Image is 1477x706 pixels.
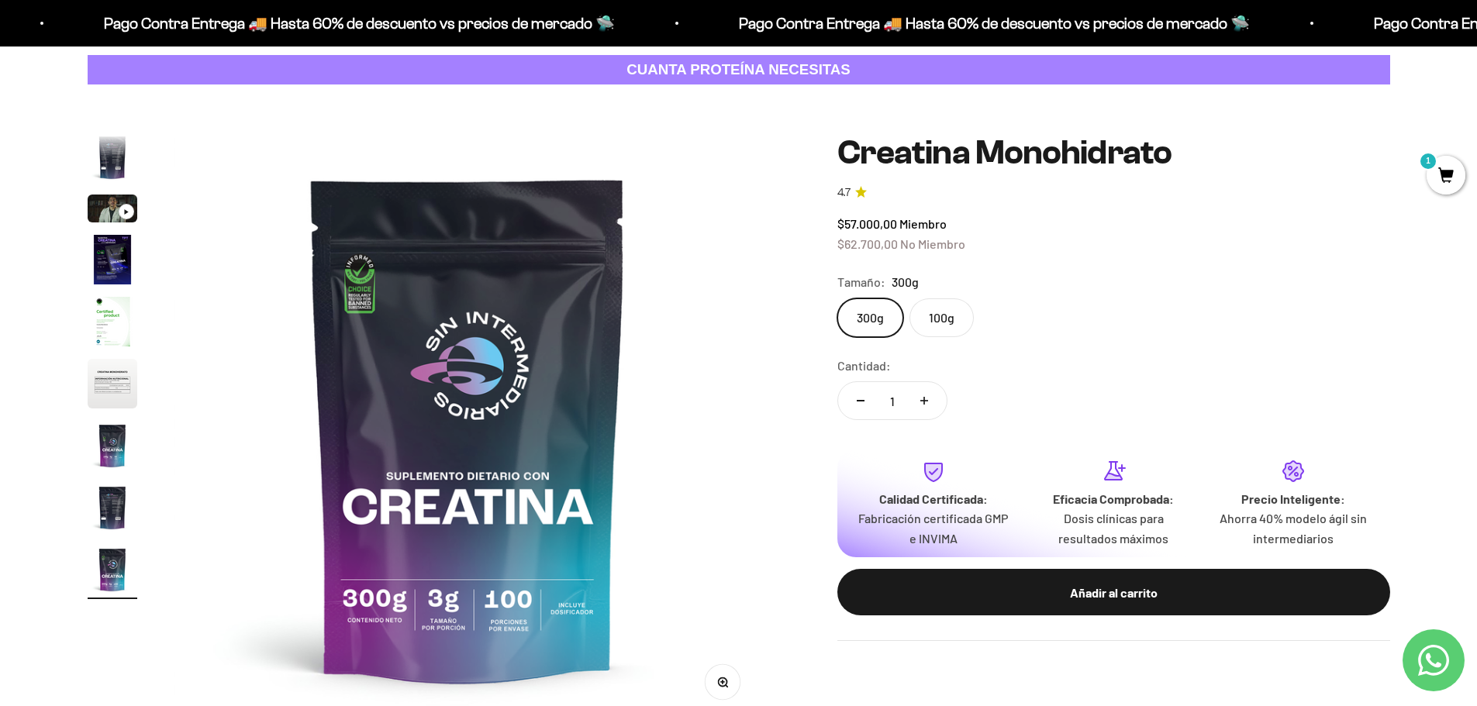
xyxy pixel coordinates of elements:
[88,235,137,284] img: Creatina Monohidrato
[902,382,947,419] button: Aumentar cantidad
[88,359,137,413] button: Ir al artículo 6
[837,184,1390,201] a: 4.74.7 de 5.0 estrellas
[837,272,885,292] legend: Tamaño:
[739,11,1250,36] p: Pago Contra Entrega 🚚 Hasta 60% de descuento vs precios de mercado 🛸
[104,11,615,36] p: Pago Contra Entrega 🚚 Hasta 60% de descuento vs precios de mercado 🛸
[88,483,137,537] button: Ir al artículo 8
[837,236,898,251] span: $62.700,00
[88,195,137,227] button: Ir al artículo 3
[1036,508,1191,548] p: Dosis clínicas para resultados máximos
[837,569,1390,615] button: Añadir al carrito
[88,359,137,408] img: Creatina Monohidrato
[88,297,137,346] img: Creatina Monohidrato
[88,421,137,470] img: Creatina Monohidrato
[837,356,891,376] label: Cantidad:
[626,61,851,77] strong: CUANTA PROTEÍNA NECESITAS
[88,133,137,187] button: Ir al artículo 2
[88,133,137,182] img: Creatina Monohidrato
[88,545,137,599] button: Ir al artículo 9
[88,297,137,351] button: Ir al artículo 5
[900,236,965,251] span: No Miembro
[88,483,137,532] img: Creatina Monohidrato
[837,184,851,201] span: 4.7
[88,55,1390,85] a: CUANTA PROTEÍNA NECESITAS
[868,583,1359,603] div: Añadir al carrito
[1216,508,1371,548] p: Ahorra 40% modelo ágil sin intermediarios
[838,382,883,419] button: Reducir cantidad
[88,235,137,289] button: Ir al artículo 4
[837,216,897,231] span: $57.000,00
[88,421,137,475] button: Ir al artículo 7
[892,272,919,292] span: 300g
[1419,152,1437,170] mark: 1
[1241,491,1345,506] strong: Precio Inteligente:
[879,491,988,506] strong: Calidad Certificada:
[899,216,947,231] span: Miembro
[1427,168,1465,185] a: 1
[1053,491,1174,506] strong: Eficacia Comprobada:
[88,545,137,594] img: Creatina Monohidrato
[837,134,1390,171] h1: Creatina Monohidrato
[856,508,1011,548] p: Fabricación certificada GMP e INVIMA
